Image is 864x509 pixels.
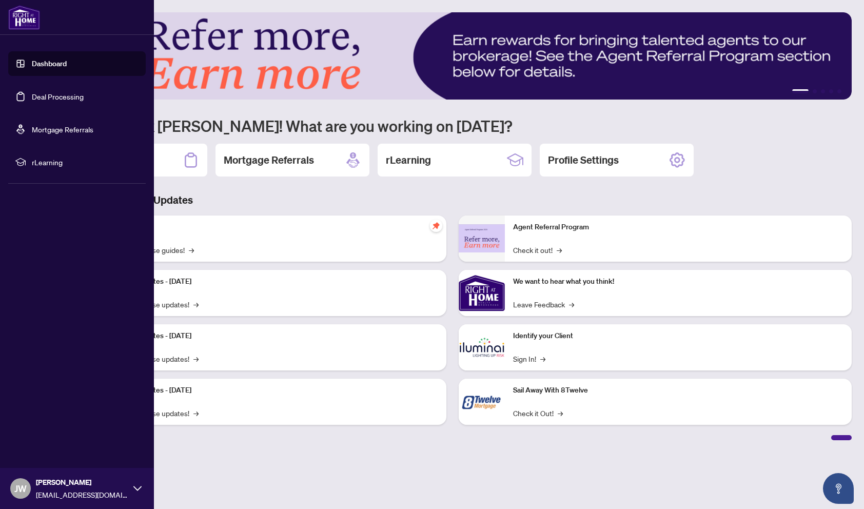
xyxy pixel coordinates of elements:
a: Sign In!→ [513,353,545,364]
a: Check it Out!→ [513,407,563,419]
p: Self-Help [108,222,438,233]
img: We want to hear what you think! [459,270,505,316]
h2: rLearning [386,153,431,167]
button: 4 [829,89,833,93]
a: Deal Processing [32,92,84,101]
p: Platform Updates - [DATE] [108,276,438,287]
span: rLearning [32,156,139,168]
p: Platform Updates - [DATE] [108,330,438,342]
a: Dashboard [32,59,67,68]
span: → [557,244,562,256]
h3: Brokerage & Industry Updates [53,193,852,207]
span: → [558,407,563,419]
p: Sail Away With 8Twelve [513,385,843,396]
button: 2 [813,89,817,93]
img: Agent Referral Program [459,224,505,252]
img: Sail Away With 8Twelve [459,379,505,425]
span: → [540,353,545,364]
img: Slide 0 [53,12,852,100]
span: → [569,299,574,310]
h2: Profile Settings [548,153,619,167]
span: pushpin [430,220,442,232]
span: → [193,299,199,310]
h1: Welcome back [PERSON_NAME]! What are you working on [DATE]? [53,116,852,135]
img: logo [8,5,40,30]
span: → [193,353,199,364]
span: JW [14,481,27,496]
span: [EMAIL_ADDRESS][DOMAIN_NAME] [36,489,128,500]
p: We want to hear what you think! [513,276,843,287]
span: [PERSON_NAME] [36,477,128,488]
img: Identify your Client [459,324,505,370]
span: → [193,407,199,419]
button: 3 [821,89,825,93]
a: Mortgage Referrals [32,125,93,134]
h2: Mortgage Referrals [224,153,314,167]
button: 1 [792,89,809,93]
span: → [189,244,194,256]
a: Check it out!→ [513,244,562,256]
a: Leave Feedback→ [513,299,574,310]
p: Identify your Client [513,330,843,342]
button: 5 [837,89,841,93]
button: Open asap [823,473,854,504]
p: Platform Updates - [DATE] [108,385,438,396]
p: Agent Referral Program [513,222,843,233]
